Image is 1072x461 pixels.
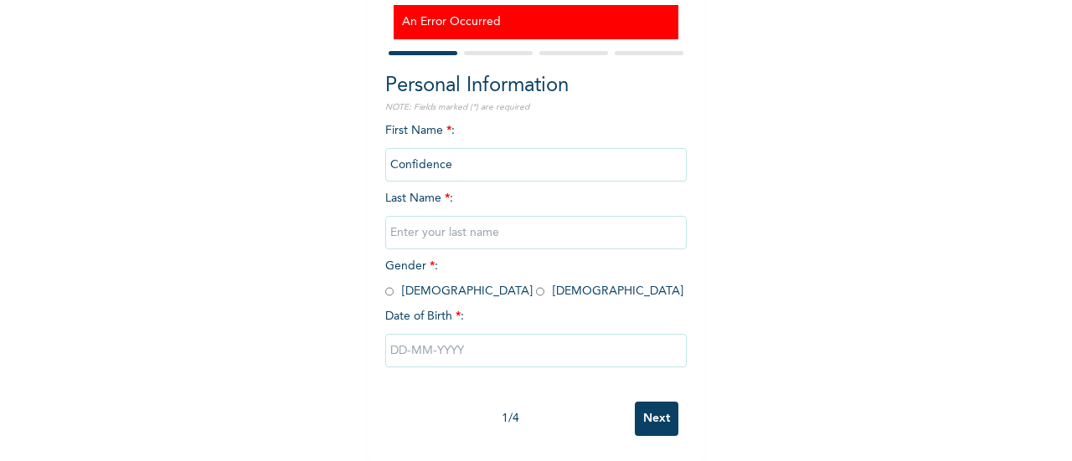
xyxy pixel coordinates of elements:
input: Enter your first name [385,148,687,182]
h2: Personal Information [385,71,687,101]
span: Last Name : [385,192,687,238]
span: Date of Birth : [385,308,464,325]
h3: An Error Occurred [402,13,670,31]
span: First Name : [385,125,687,171]
span: Gender : [DEMOGRAPHIC_DATA] [DEMOGRAPHIC_DATA] [385,260,683,297]
div: 1 / 4 [385,410,635,428]
input: Enter your last name [385,216,687,249]
input: Next [635,402,678,436]
p: NOTE: Fields marked (*) are required [385,101,687,114]
input: DD-MM-YYYY [385,334,687,367]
